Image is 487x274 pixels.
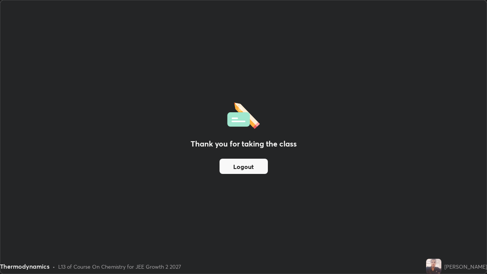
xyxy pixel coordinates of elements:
button: Logout [220,159,268,174]
div: • [53,263,55,271]
div: L13 of Course On Chemistry for JEE Growth 2 2027 [58,263,181,271]
img: offlineFeedback.1438e8b3.svg [227,100,260,129]
h2: Thank you for taking the class [191,138,297,150]
img: 73469f3a0533488fa98b30d297c2c94e.jpg [426,259,441,274]
div: [PERSON_NAME] [444,263,487,271]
